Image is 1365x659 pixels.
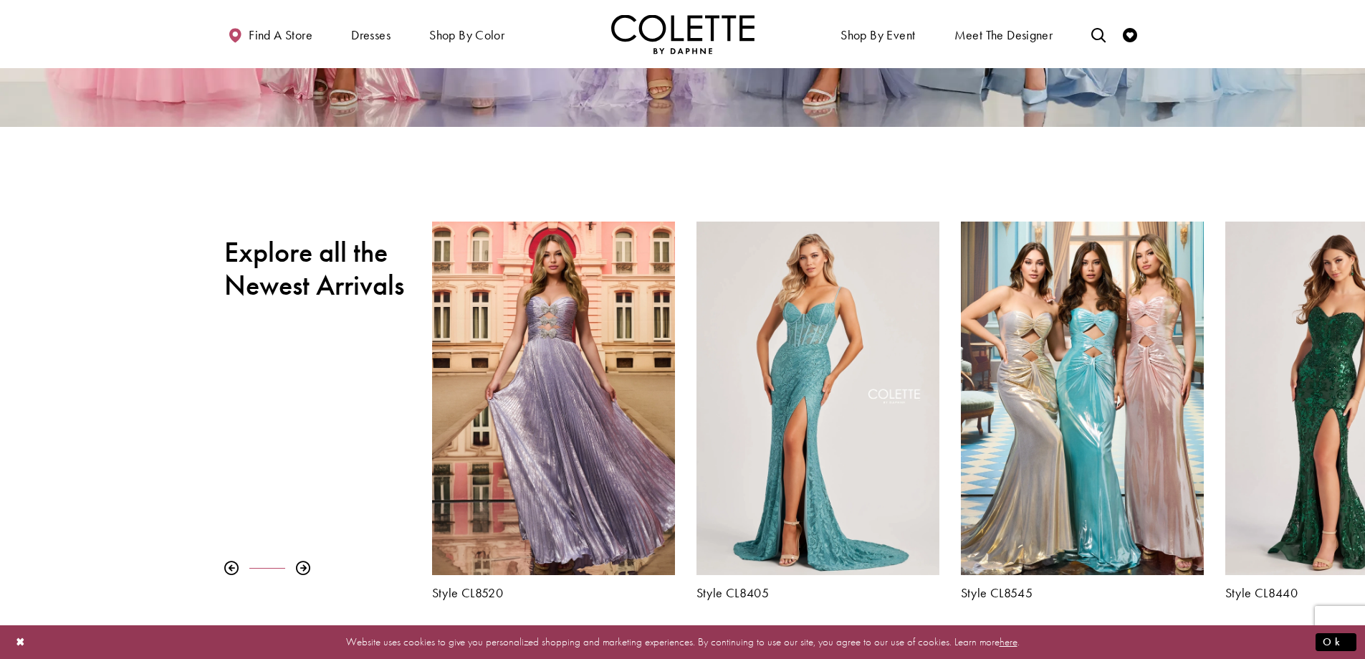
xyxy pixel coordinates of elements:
[426,14,508,54] span: Shop by color
[611,14,755,54] img: Colette by Daphne
[954,28,1053,42] span: Meet the designer
[224,14,316,54] a: Find a store
[249,28,312,42] span: Find a store
[696,222,939,575] a: Visit Colette by Daphne Style No. CL8405 Page
[696,586,939,600] a: Style CL8405
[961,222,1204,575] a: Visit Colette by Daphne Style No. CL8545 Page
[421,211,686,611] div: Colette by Daphne Style No. CL8520
[1000,635,1017,649] a: here
[348,14,394,54] span: Dresses
[686,211,950,611] div: Colette by Daphne Style No. CL8405
[840,28,915,42] span: Shop By Event
[1119,14,1141,54] a: Check Wishlist
[950,211,1215,611] div: Colette by Daphne Style No. CL8545
[224,236,411,302] h2: Explore all the Newest Arrivals
[103,632,1262,652] p: Website uses cookies to give you personalized shopping and marketing experiences. By continuing t...
[951,14,1057,54] a: Meet the designer
[351,28,391,42] span: Dresses
[432,222,675,575] a: Visit Colette by Daphne Style No. CL8520 Page
[432,586,675,600] a: Style CL8520
[1088,14,1109,54] a: Toggle search
[9,630,33,655] button: Close Dialog
[961,586,1204,600] a: Style CL8545
[837,14,919,54] span: Shop By Event
[611,14,755,54] a: Visit Home Page
[429,28,504,42] span: Shop by color
[1316,633,1356,651] button: Submit Dialog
